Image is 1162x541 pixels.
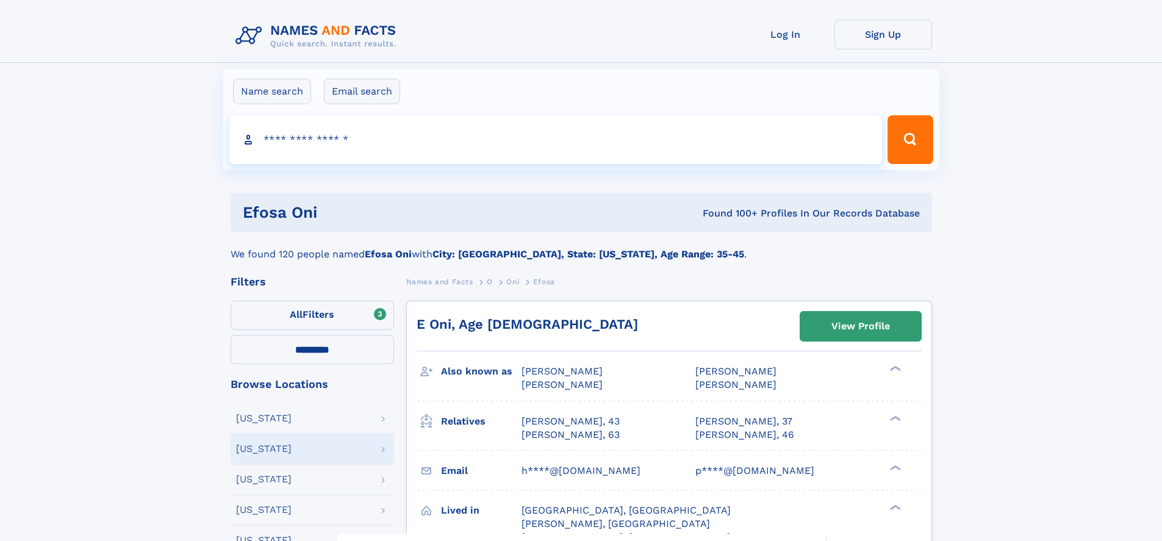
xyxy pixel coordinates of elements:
a: Names and Facts [406,274,473,289]
div: [US_STATE] [236,505,292,515]
span: [PERSON_NAME] [695,365,776,377]
label: Name search [233,79,311,104]
div: ❯ [887,464,902,471]
div: ❯ [887,365,902,373]
div: ❯ [887,503,902,511]
b: City: [GEOGRAPHIC_DATA], State: [US_STATE], Age Range: 35-45 [432,248,744,260]
div: ❯ [887,414,902,422]
label: Filters [231,301,394,330]
img: Logo Names and Facts [231,20,406,52]
a: Sign Up [834,20,932,49]
h1: Efosa Oni [243,205,510,220]
a: Oni [506,274,519,289]
div: [US_STATE] [236,414,292,423]
div: [US_STATE] [236,475,292,484]
span: [GEOGRAPHIC_DATA], [GEOGRAPHIC_DATA] [522,504,731,516]
button: Search Button [888,115,933,164]
div: Browse Locations [231,379,394,390]
b: Efosa Oni [365,248,412,260]
h3: Also known as [441,361,522,382]
span: [PERSON_NAME] [522,379,603,390]
span: Oni [506,278,519,286]
span: O [487,278,493,286]
a: Log In [737,20,834,49]
a: View Profile [800,312,921,341]
a: E Oni, Age [DEMOGRAPHIC_DATA] [417,317,638,332]
span: All [290,309,303,320]
div: Filters [231,276,394,287]
a: [PERSON_NAME], 63 [522,428,620,442]
label: Email search [324,79,400,104]
a: [PERSON_NAME], 37 [695,415,792,428]
span: Efosa [533,278,555,286]
h3: Lived in [441,500,522,521]
a: [PERSON_NAME], 46 [695,428,794,442]
a: O [487,274,493,289]
span: [PERSON_NAME], [GEOGRAPHIC_DATA] [522,518,710,529]
input: search input [229,115,883,164]
span: [PERSON_NAME] [522,365,603,377]
div: Found 100+ Profiles In Our Records Database [510,207,920,220]
span: [PERSON_NAME] [695,379,776,390]
div: We found 120 people named with . [231,232,932,262]
div: View Profile [831,312,890,340]
h3: Email [441,460,522,481]
h3: Relatives [441,411,522,432]
a: [PERSON_NAME], 43 [522,415,620,428]
div: [US_STATE] [236,444,292,454]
